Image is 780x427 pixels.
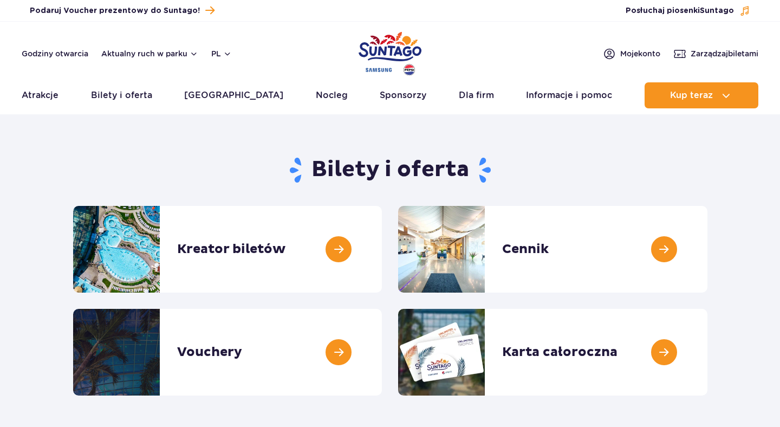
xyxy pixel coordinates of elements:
a: Mojekonto [603,47,660,60]
a: [GEOGRAPHIC_DATA] [184,82,283,108]
h1: Bilety i oferta [73,156,707,184]
span: Posłuchaj piosenki [626,5,734,16]
button: Aktualny ruch w parku [101,49,198,58]
a: Zarządzajbiletami [673,47,758,60]
span: Kup teraz [670,90,713,100]
a: Bilety i oferta [91,82,152,108]
a: Godziny otwarcia [22,48,88,59]
a: Sponsorzy [380,82,426,108]
a: Atrakcje [22,82,58,108]
button: Posłuchaj piosenkiSuntago [626,5,750,16]
span: Suntago [700,7,734,15]
a: Dla firm [459,82,494,108]
a: Podaruj Voucher prezentowy do Suntago! [30,3,214,18]
button: pl [211,48,232,59]
span: Zarządzaj biletami [691,48,758,59]
a: Park of Poland [359,27,421,77]
a: Informacje i pomoc [526,82,612,108]
button: Kup teraz [645,82,758,108]
span: Podaruj Voucher prezentowy do Suntago! [30,5,200,16]
span: Moje konto [620,48,660,59]
a: Nocleg [316,82,348,108]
